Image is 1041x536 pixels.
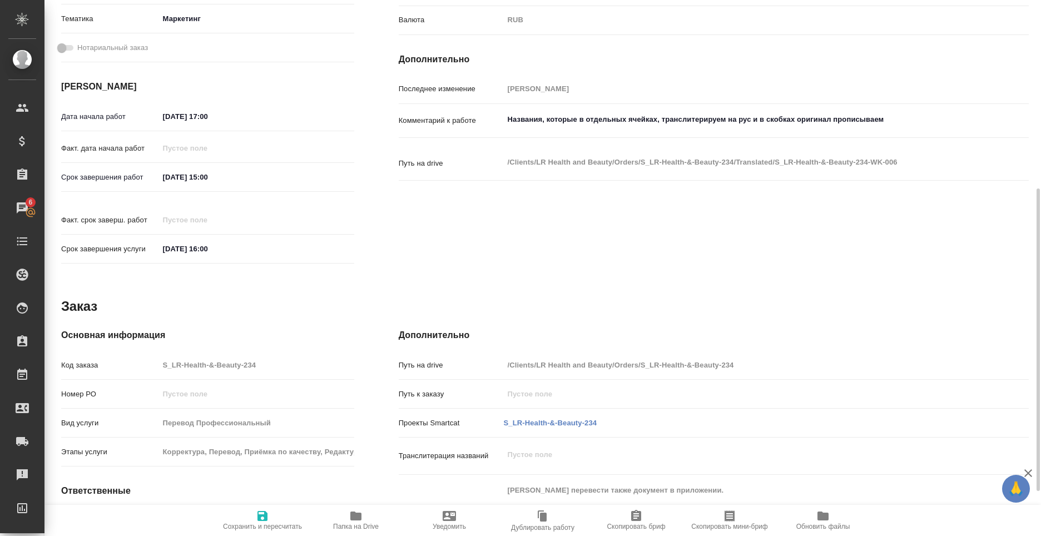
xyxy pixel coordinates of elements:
[399,389,504,400] p: Путь к заказу
[159,415,354,431] input: Пустое поле
[504,357,976,373] input: Пустое поле
[607,523,665,530] span: Скопировать бриф
[159,386,354,402] input: Пустое поле
[691,523,767,530] span: Скопировать мини-бриф
[403,505,496,536] button: Уведомить
[216,505,309,536] button: Сохранить и пересчитать
[61,484,354,498] h4: Ответственные
[61,80,354,93] h4: [PERSON_NAME]
[399,450,504,461] p: Транслитерация названий
[61,172,159,183] p: Срок завершения работ
[399,360,504,371] p: Путь на drive
[61,244,159,255] p: Срок завершения услуги
[159,212,256,228] input: Пустое поле
[309,505,403,536] button: Папка на Drive
[77,42,148,53] span: Нотариальный заказ
[223,523,302,530] span: Сохранить и пересчитать
[399,418,504,429] p: Проекты Smartcat
[399,53,1029,66] h4: Дополнительно
[504,153,976,172] textarea: /Clients/LR Health and Beauty/Orders/S_LR-Health-&-Beauty-234/Translated/S_LR-Health-&-Beauty-234...
[683,505,776,536] button: Скопировать мини-бриф
[1002,475,1030,503] button: 🙏
[1007,477,1025,500] span: 🙏
[796,523,850,530] span: Обновить файлы
[399,115,504,126] p: Комментарий к работе
[504,81,976,97] input: Пустое поле
[22,197,39,208] span: 6
[159,357,354,373] input: Пустое поле
[776,505,870,536] button: Обновить файлы
[159,444,354,460] input: Пустое поле
[399,158,504,169] p: Путь на drive
[61,13,159,24] p: Тематика
[504,419,597,427] a: S_LR-Health-&-Beauty-234
[504,386,976,402] input: Пустое поле
[61,446,159,458] p: Этапы услуги
[61,297,97,315] h2: Заказ
[496,505,589,536] button: Дублировать работу
[504,110,976,129] textarea: Названия, которые в отдельных ячейках, транслитерируем на рус и в скобках оригинал прописываем
[589,505,683,536] button: Скопировать бриф
[159,241,256,257] input: ✎ Введи что-нибудь
[399,83,504,95] p: Последнее изменение
[61,215,159,226] p: Факт. срок заверш. работ
[511,524,574,532] span: Дублировать работу
[333,523,379,530] span: Папка на Drive
[504,11,976,29] div: RUB
[61,360,159,371] p: Код заказа
[399,14,504,26] p: Валюта
[61,329,354,342] h4: Основная информация
[61,389,159,400] p: Номер РО
[61,418,159,429] p: Вид услуги
[159,140,256,156] input: Пустое поле
[159,108,256,125] input: ✎ Введи что-нибудь
[3,194,42,222] a: 6
[399,329,1029,342] h4: Дополнительно
[159,169,256,185] input: ✎ Введи что-нибудь
[61,111,159,122] p: Дата начала работ
[159,9,354,28] div: Маркетинг
[61,143,159,154] p: Факт. дата начала работ
[433,523,466,530] span: Уведомить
